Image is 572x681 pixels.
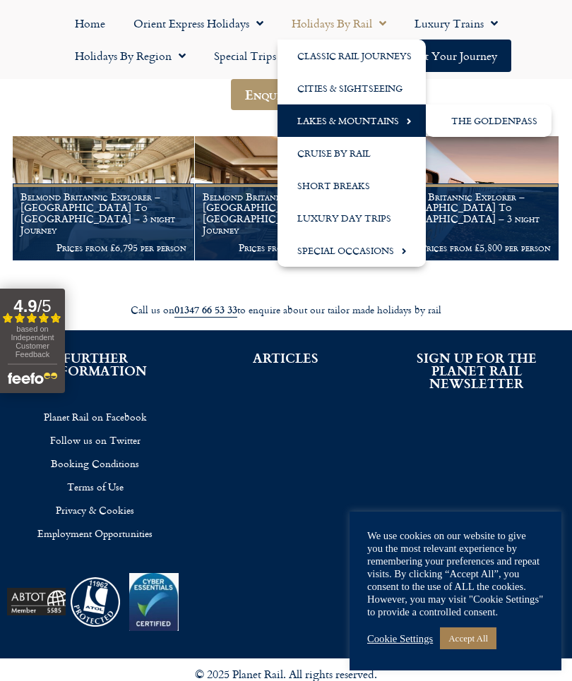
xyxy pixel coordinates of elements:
a: Home [61,7,119,40]
a: Special Occasions [278,234,426,267]
p: Prices from £5,800 per person [385,242,551,253]
div: We use cookies on our website to give you the most relevant experience by remembering your prefer... [367,529,544,618]
a: Cities & Sightseeing [278,72,426,104]
a: Special Trips [200,40,304,72]
div: Call us on to enquire about our tailor made holidays by rail [7,303,565,317]
p: Prices from £5,800 per person [203,242,369,253]
h1: Belmond Britannic Explorer – [GEOGRAPHIC_DATA] To [GEOGRAPHIC_DATA] – 3 night Journey [20,191,186,236]
a: Lakes & Mountains [278,104,426,137]
a: Orient Express Holidays [119,7,278,40]
a: Holidays by Region [61,40,200,72]
a: Accept All [440,627,496,649]
p: Prices from £6,795 per person [20,242,186,253]
a: Cruise by Rail [278,137,426,169]
a: The GoldenPass [426,104,552,137]
a: Employment Opportunities [21,522,169,545]
a: Belmond Britannic Explorer – [GEOGRAPHIC_DATA] to [GEOGRAPHIC_DATA] – 3 night Journey Prices from... [195,136,377,261]
nav: Menu [7,7,565,72]
a: Cookie Settings [367,632,433,645]
a: Terms of Use [21,475,169,498]
a: Classic Rail Journeys [278,40,426,72]
a: Privacy & Cookies [21,498,169,522]
a: Luxury Trains [400,7,512,40]
h2: SIGN UP FOR THE PLANET RAIL NEWSLETTER [403,351,551,390]
ul: Lakes & Mountains [426,104,552,137]
ul: Holidays by Rail [278,40,426,267]
a: Booking Conditions [21,452,169,475]
h2: FURTHER INFORMATION [21,351,169,377]
a: Belmond Britannic Explorer – [GEOGRAPHIC_DATA] To [GEOGRAPHIC_DATA] – 3 night Journey Prices from... [13,136,195,261]
a: Holidays by Rail [278,7,400,40]
a: Planet Rail on Facebook [21,405,169,428]
a: Short Breaks [278,169,426,202]
h2: ARTICLES [212,351,360,364]
h1: Belmond Britannic Explorer – [GEOGRAPHIC_DATA] To [GEOGRAPHIC_DATA] – 3 night Journey [385,191,551,236]
a: Start your Journey [393,40,511,72]
a: Enquire Now [231,79,341,110]
a: Follow us on Twitter [21,428,169,452]
chrome_annotation: 01347 66 53 33 [174,302,237,318]
nav: Menu [21,405,169,545]
a: Belmond Britannic Explorer – [GEOGRAPHIC_DATA] To [GEOGRAPHIC_DATA] – 3 night Journey Prices from... [377,136,559,261]
h1: Belmond Britannic Explorer – [GEOGRAPHIC_DATA] to [GEOGRAPHIC_DATA] – 3 night Journey [203,191,369,236]
a: Luxury Day Trips [278,202,426,234]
